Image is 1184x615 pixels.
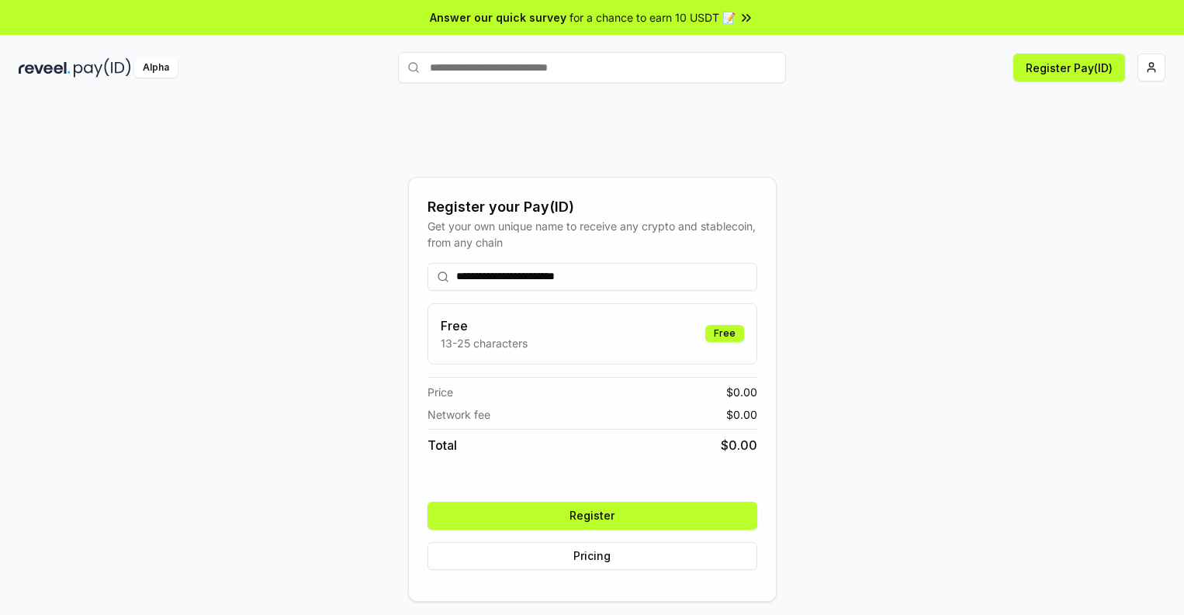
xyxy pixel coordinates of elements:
[721,436,757,454] span: $ 0.00
[428,384,453,400] span: Price
[441,316,528,335] h3: Free
[74,58,131,78] img: pay_id
[1013,54,1125,81] button: Register Pay(ID)
[441,335,528,351] p: 13-25 characters
[430,9,566,26] span: Answer our quick survey
[726,406,757,423] span: $ 0.00
[19,58,71,78] img: reveel_dark
[428,542,757,570] button: Pricing
[134,58,178,78] div: Alpha
[726,384,757,400] span: $ 0.00
[428,502,757,530] button: Register
[428,436,457,454] span: Total
[428,218,757,250] div: Get your own unique name to receive any crypto and stablecoin, from any chain
[428,196,757,218] div: Register your Pay(ID)
[705,325,744,342] div: Free
[569,9,736,26] span: for a chance to earn 10 USDT 📝
[428,406,490,423] span: Network fee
